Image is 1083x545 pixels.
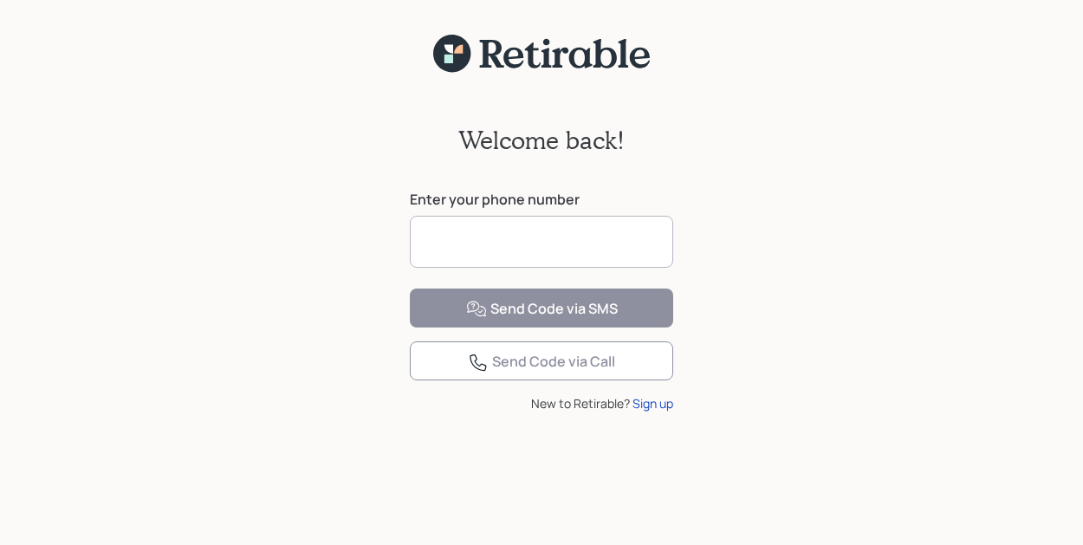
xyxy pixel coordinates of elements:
[468,352,615,373] div: Send Code via Call
[410,190,673,209] label: Enter your phone number
[410,341,673,380] button: Send Code via Call
[410,289,673,328] button: Send Code via SMS
[466,299,618,320] div: Send Code via SMS
[458,126,625,155] h2: Welcome back!
[632,394,673,412] div: Sign up
[410,394,673,412] div: New to Retirable?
